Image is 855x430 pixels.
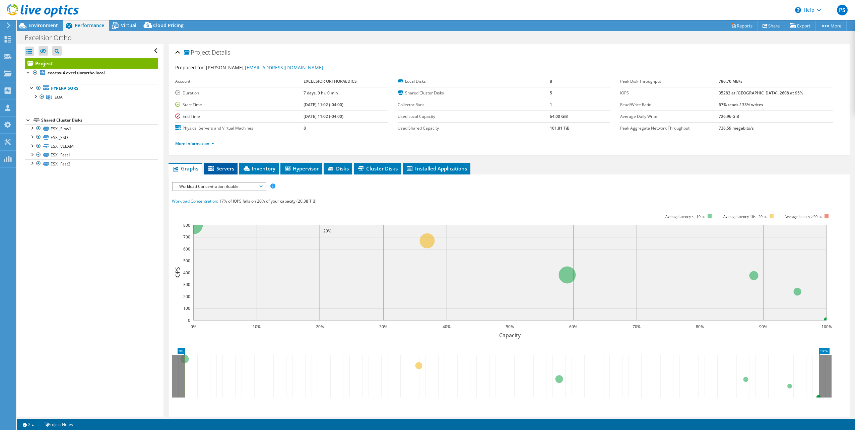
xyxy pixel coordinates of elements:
text: 400 [183,270,190,276]
b: 101.81 TiB [550,125,570,131]
a: 2 [18,420,39,429]
label: End Time [175,113,304,120]
text: 800 [183,222,190,228]
b: 8 [550,78,552,84]
text: 100% [821,324,832,330]
text: 70% [633,324,641,330]
text: IOPS [174,267,181,278]
text: 40% [443,324,451,330]
text: 500 [183,258,190,264]
tspan: Average latency 10<=20ms [723,214,767,219]
text: 300 [183,282,190,287]
text: 20% [323,228,331,234]
b: 64.00 GiB [550,114,568,119]
label: Read/Write Ratio [620,101,718,108]
text: 10% [253,324,261,330]
b: 1 [550,102,552,107]
span: Virtual [121,22,136,28]
b: 5 [550,90,552,96]
b: eoaesxi4.excelsiorortho.local [48,70,105,76]
span: Performance [75,22,104,28]
b: 8 [304,125,306,131]
text: Average latency >20ms [784,214,822,219]
text: 200 [183,294,190,299]
a: Reports [726,20,758,31]
a: ESXi_Fast1 [25,151,158,159]
a: Hypervisors [25,84,158,93]
text: 0% [190,324,196,330]
label: Local Disks [398,78,550,85]
text: 50% [506,324,514,330]
b: 786.70 MB/s [719,78,742,84]
span: Environment [28,22,58,28]
text: 0 [188,317,190,323]
text: 100 [183,305,190,311]
span: Workload Concentration: [172,198,218,204]
svg: \n [795,7,801,13]
a: eoaesxi4.excelsiorortho.local [25,69,158,77]
a: ESXi_Slow1 [25,124,158,133]
label: Shared Cluster Disks [398,90,550,96]
span: Cloud Pricing [153,22,184,28]
div: Shared Cluster Disks [41,116,158,124]
text: 80% [696,324,704,330]
a: ESXi_SSD [25,133,158,142]
b: 67% reads / 33% writes [719,102,763,107]
h1: Excelsior Ortho [22,34,82,42]
label: Start Time [175,101,304,108]
b: [DATE] 11:02 (-04:00) [304,102,343,107]
text: Capacity [499,332,521,339]
label: Peak Disk Throughput [620,78,718,85]
a: [EMAIL_ADDRESS][DOMAIN_NAME] [245,64,323,71]
span: EOA [55,94,63,100]
text: 600 [183,246,190,252]
span: Workload Concentration Bubble [176,183,262,191]
a: EOA [25,93,158,101]
a: Export [785,20,816,31]
label: Peak Aggregate Network Throughput [620,125,718,132]
b: 7 days, 0 hr, 0 min [304,90,338,96]
a: Project [25,58,158,69]
span: Details [212,48,230,56]
label: Average Daily Write [620,113,718,120]
text: 60% [569,324,577,330]
span: Cluster Disks [357,165,398,172]
text: 20% [316,324,324,330]
span: Graphs [172,165,198,172]
a: ESXi_VEEAM [25,142,158,151]
b: EXCELSIOR ORTHOPAEDICS [304,78,357,84]
b: 35283 at [GEOGRAPHIC_DATA], 2608 at 95% [719,90,803,96]
label: Prepared for: [175,64,205,71]
span: Hypervisor [284,165,319,172]
a: More [815,20,847,31]
tspan: Average latency <=10ms [665,214,705,219]
label: Used Local Capacity [398,113,550,120]
label: Used Shared Capacity [398,125,550,132]
label: Account [175,78,304,85]
label: Collector Runs [398,101,550,108]
span: Servers [207,165,234,172]
span: Project [184,49,210,56]
text: 90% [759,324,767,330]
a: ESXi_Fast2 [25,159,158,168]
span: PS [837,5,848,15]
label: Physical Servers and Virtual Machines [175,125,304,132]
a: Share [758,20,785,31]
b: 726.96 GiB [719,114,739,119]
b: [DATE] 11:02 (-04:00) [304,114,343,119]
span: Inventory [243,165,275,172]
a: More Information [175,141,214,146]
b: 728.59 megabits/s [719,125,754,131]
span: Disks [327,165,349,172]
text: 700 [183,234,190,240]
span: 17% of IOPS falls on 20% of your capacity (20.38 TiB) [219,198,317,204]
a: Project Notes [39,420,78,429]
text: 30% [379,324,387,330]
span: Installed Applications [406,165,467,172]
label: IOPS [620,90,718,96]
span: [PERSON_NAME], [206,64,323,71]
label: Duration [175,90,304,96]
